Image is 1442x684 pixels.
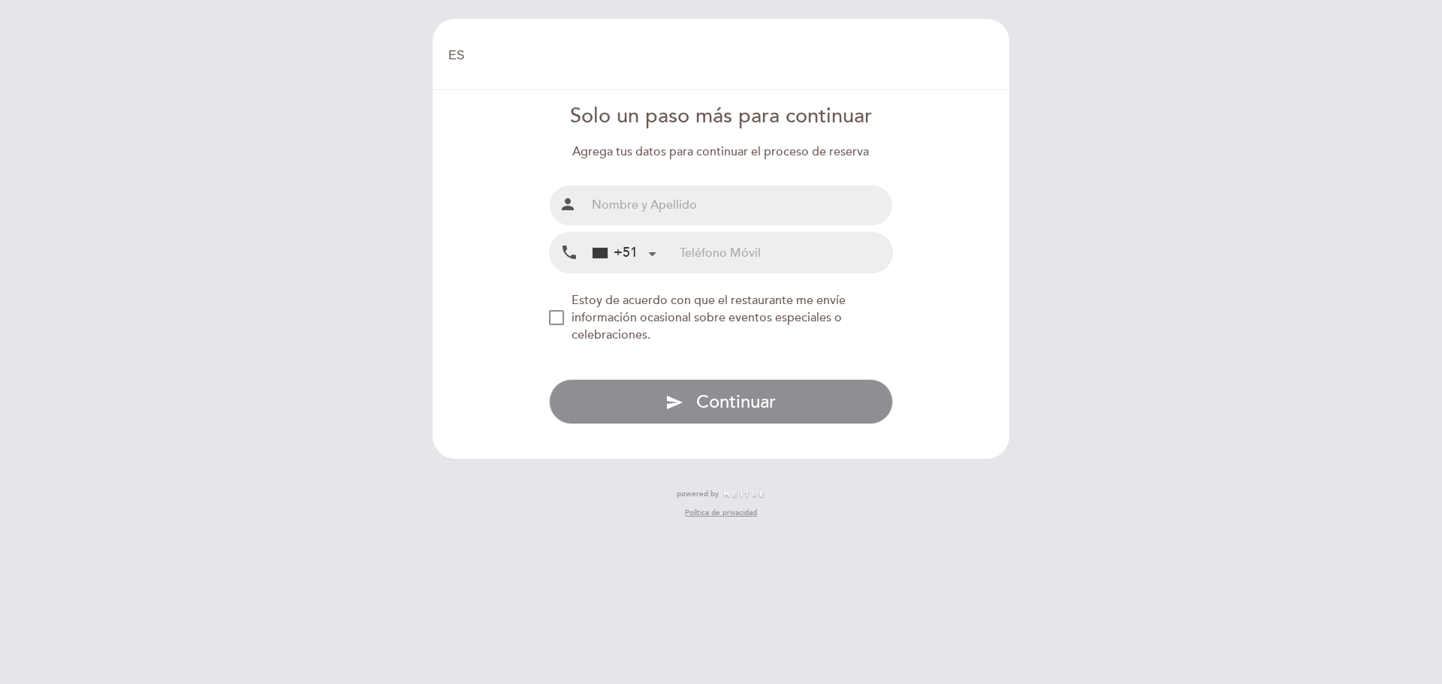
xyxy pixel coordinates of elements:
[677,489,719,499] span: powered by
[696,391,776,413] span: Continuar
[665,393,683,411] i: send
[593,243,638,263] div: +51
[723,491,765,499] img: MEITRE
[549,292,894,344] md-checkbox: NEW_MODAL_AGREE_RESTAURANT_SEND_OCCASIONAL_INFO
[560,243,578,262] i: local_phone
[559,195,577,213] i: person
[685,508,757,518] a: Política de privacidad
[572,293,846,342] span: Estoy de acuerdo con que el restaurante me envíe información ocasional sobre eventos especiales o...
[677,489,765,499] a: powered by
[586,185,893,225] input: Nombre y Apellido
[587,234,662,272] div: Peru (Perú): +51
[549,102,894,131] div: Solo un paso más para continuar
[549,379,894,424] button: send Continuar
[680,233,892,273] input: Teléfono Móvil
[549,143,894,161] div: Agrega tus datos para continuar el proceso de reserva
